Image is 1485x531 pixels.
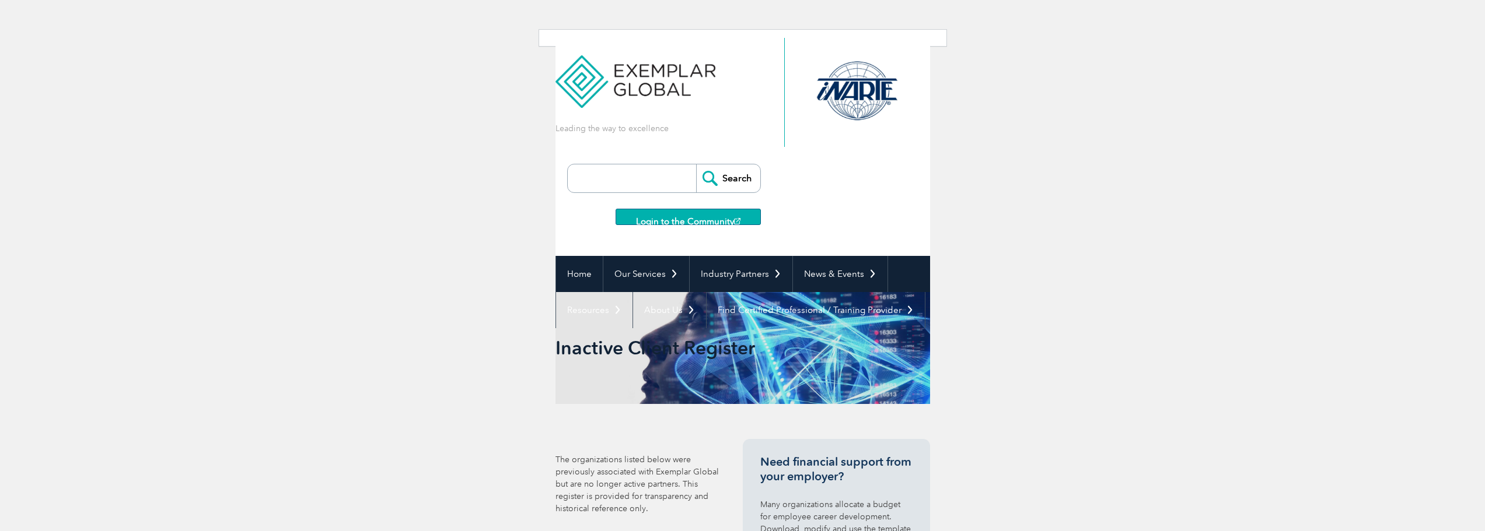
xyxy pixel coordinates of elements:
a: Find Certified Professional / Training Provider [707,292,925,328]
input: Search [696,164,760,192]
p: The organizations listed below were previously associated with Exemplar Global but are no longer ... [555,453,724,515]
p: Leading the way to excellence [555,122,669,135]
h2: Inactive Client Register [555,339,817,357]
a: About Us [633,292,706,328]
a: News & Events [793,256,887,292]
a: Home [556,256,603,292]
a: Our Services [603,256,689,292]
h3: Need financial support from your employer? [760,455,913,484]
img: Exemplar Global [555,38,716,108]
a: Industry Partners [690,256,792,292]
a: Login to the Community [616,209,761,225]
img: open_square.png [734,218,740,224]
a: Resources [556,292,633,328]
